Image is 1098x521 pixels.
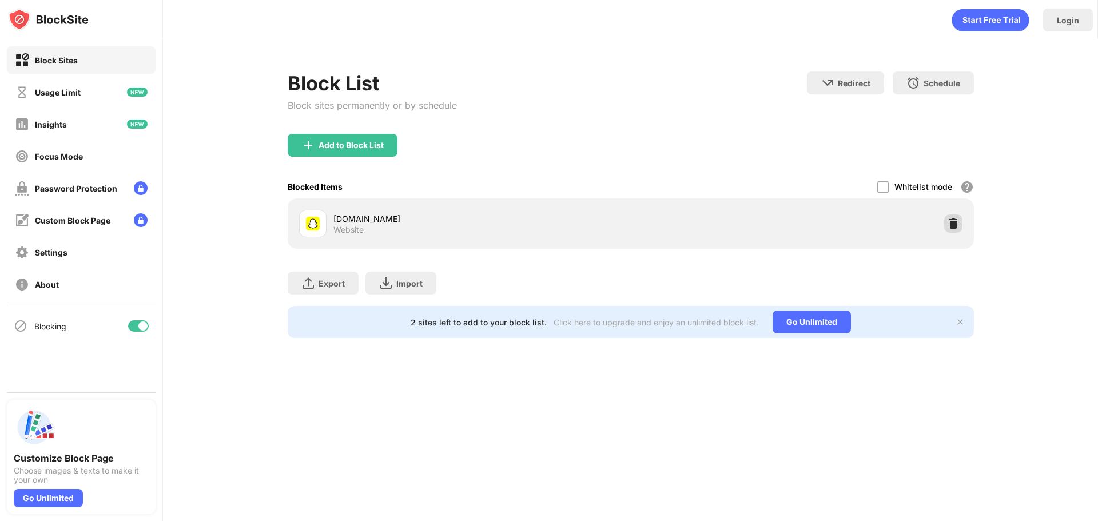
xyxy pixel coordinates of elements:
div: Click here to upgrade and enjoy an unlimited block list. [554,317,759,327]
div: Add to Block List [319,141,384,150]
div: Usage Limit [35,88,81,97]
div: About [35,280,59,289]
div: 2 sites left to add to your block list. [411,317,547,327]
div: Customize Block Page [14,452,149,464]
img: push-custom-page.svg [14,407,55,448]
div: Block Sites [35,55,78,65]
div: Login [1057,15,1079,25]
div: Block sites permanently or by schedule [288,100,457,111]
div: Schedule [924,78,960,88]
img: focus-off.svg [15,149,29,164]
div: Custom Block Page [35,216,110,225]
img: new-icon.svg [127,120,148,129]
div: Focus Mode [35,152,83,161]
img: new-icon.svg [127,88,148,97]
div: Blocked Items [288,182,343,192]
img: block-on.svg [15,53,29,67]
img: settings-off.svg [15,245,29,260]
img: favicons [306,217,320,230]
div: Choose images & texts to make it your own [14,466,149,484]
div: Block List [288,71,457,95]
div: Settings [35,248,67,257]
img: about-off.svg [15,277,29,292]
div: Redirect [838,78,870,88]
img: blocking-icon.svg [14,319,27,333]
img: time-usage-off.svg [15,85,29,100]
div: [DOMAIN_NAME] [333,213,631,225]
div: Import [396,279,423,288]
div: Go Unlimited [773,311,851,333]
div: Whitelist mode [894,182,952,192]
div: Password Protection [35,184,117,193]
div: Blocking [34,321,66,331]
img: password-protection-off.svg [15,181,29,196]
img: insights-off.svg [15,117,29,132]
img: customize-block-page-off.svg [15,213,29,228]
img: lock-menu.svg [134,213,148,227]
img: logo-blocksite.svg [8,8,89,31]
div: Go Unlimited [14,489,83,507]
div: Export [319,279,345,288]
div: Website [333,225,364,235]
div: Insights [35,120,67,129]
img: x-button.svg [956,317,965,327]
div: animation [952,9,1029,31]
img: lock-menu.svg [134,181,148,195]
